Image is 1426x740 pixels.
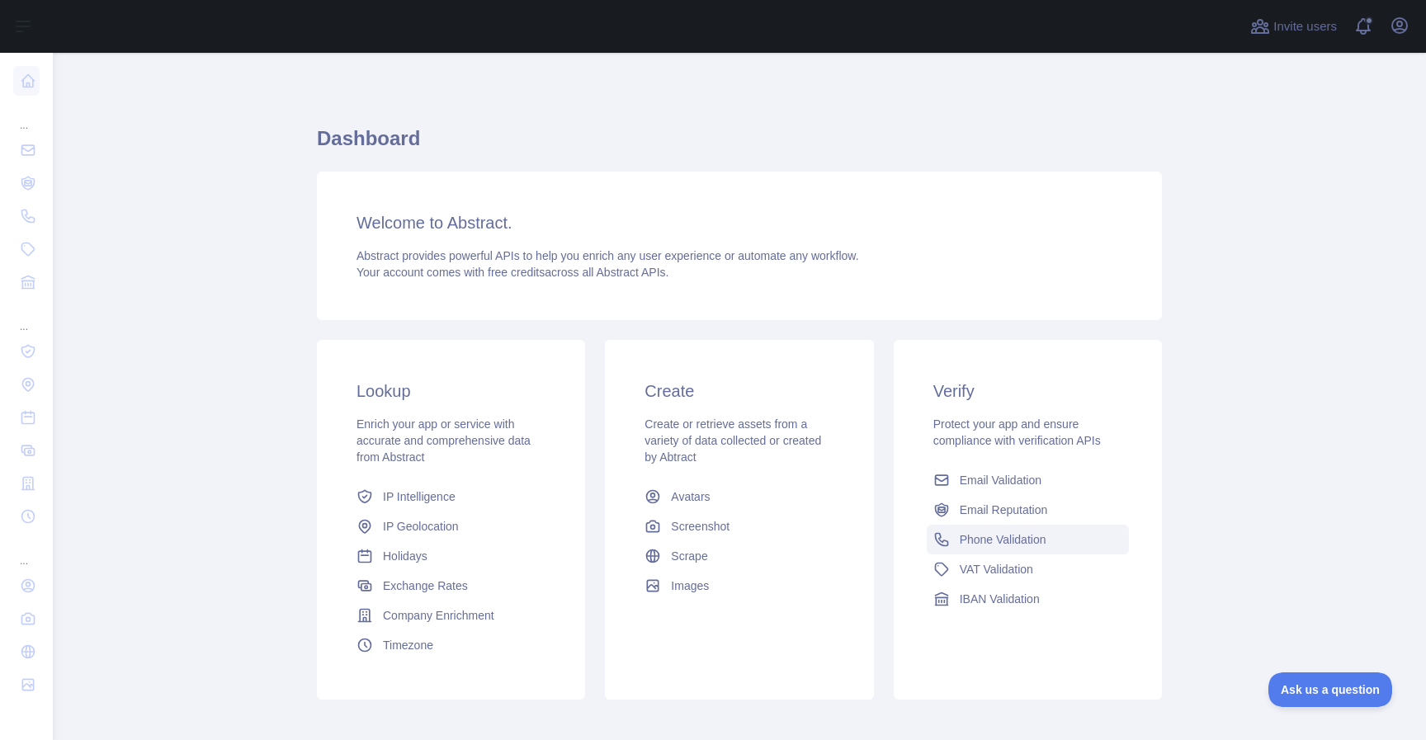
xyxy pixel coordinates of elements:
span: Phone Validation [960,531,1046,548]
a: Scrape [638,541,840,571]
h1: Dashboard [317,125,1162,165]
span: Create or retrieve assets from a variety of data collected or created by Abtract [645,417,821,464]
span: Email Reputation [960,502,1048,518]
a: Avatars [638,482,840,511]
span: Abstract provides powerful APIs to help you enrich any user experience or automate any workflow. [356,249,859,262]
a: VAT Validation [927,554,1129,584]
a: Timezone [350,630,552,660]
a: Holidays [350,541,552,571]
h3: Welcome to Abstract. [356,211,1122,234]
a: Screenshot [638,511,840,541]
a: Email Validation [927,465,1129,495]
span: IBAN Validation [960,591,1040,607]
span: Protect your app and ensure compliance with verification APIs [933,417,1101,447]
span: Scrape [671,548,707,564]
span: Company Enrichment [383,607,494,624]
span: Your account comes with across all Abstract APIs. [356,266,668,279]
span: Holidays [383,548,427,564]
a: IP Geolocation [350,511,552,541]
a: Images [638,571,840,601]
a: Email Reputation [927,495,1129,525]
span: Exchange Rates [383,577,468,594]
div: ... [13,300,40,333]
span: free credits [488,266,545,279]
span: Invite users [1273,17,1337,36]
h3: Verify [933,379,1122,403]
span: Email Validation [960,472,1041,488]
a: IP Intelligence [350,482,552,511]
a: Exchange Rates [350,571,552,601]
span: Avatars [671,488,710,505]
div: ... [13,535,40,568]
span: Screenshot [671,518,730,535]
button: Invite users [1247,13,1340,40]
span: Images [671,577,709,594]
span: IP Geolocation [383,518,459,535]
span: Timezone [383,637,433,653]
span: VAT Validation [960,561,1033,577]
h3: Lookup [356,379,545,403]
a: IBAN Validation [927,584,1129,614]
a: Phone Validation [927,525,1129,554]
iframe: Toggle Customer Support [1268,672,1393,707]
a: Company Enrichment [350,601,552,630]
span: Enrich your app or service with accurate and comprehensive data from Abstract [356,417,531,464]
span: IP Intelligence [383,488,456,505]
div: ... [13,99,40,132]
h3: Create [645,379,833,403]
